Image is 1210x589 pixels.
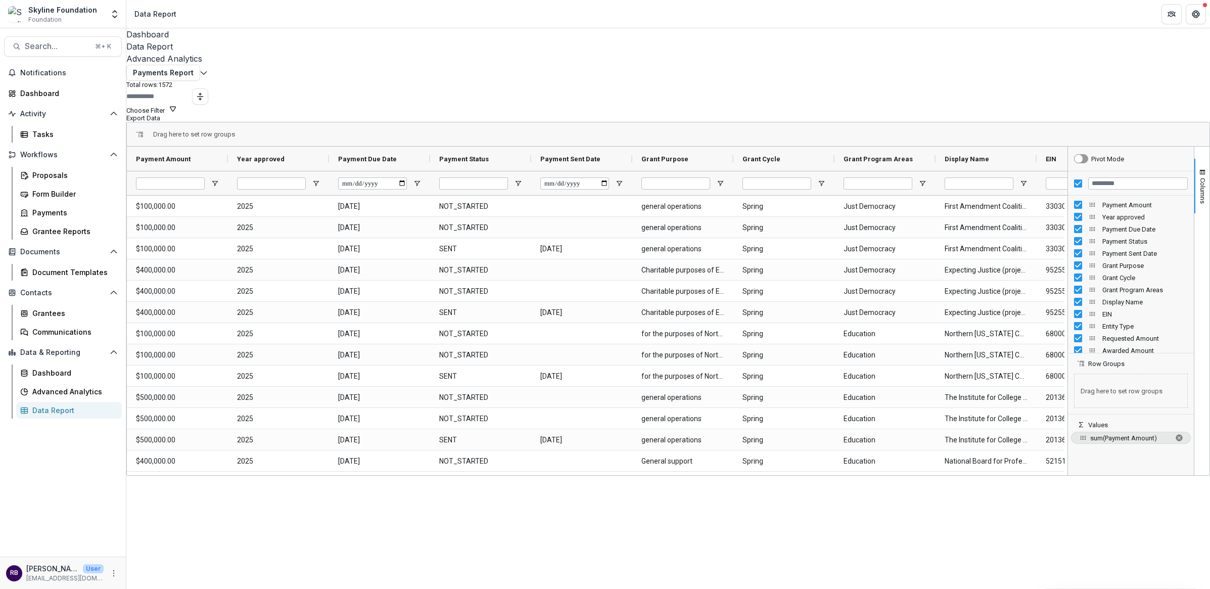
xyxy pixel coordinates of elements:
[134,9,176,19] div: Data Report
[844,430,926,450] span: Education
[1046,451,1129,472] span: 521512323
[20,289,106,297] span: Contacts
[1102,262,1188,269] span: Grant Purpose
[136,239,219,259] span: $100,000.00
[8,6,24,22] img: Skyline Foundation
[439,239,522,259] span: SENT
[136,409,219,429] span: $500,000.00
[1186,4,1206,24] button: Get Help
[237,430,320,450] span: 2025
[338,409,421,429] span: [DATE]
[742,217,825,238] span: Spring
[615,179,623,188] button: Open Filter Menu
[32,267,114,278] div: Document Templates
[1046,387,1129,408] span: 201368860
[439,302,522,323] span: SENT
[540,239,623,259] span: [DATE]
[945,324,1028,344] span: Northern [US_STATE] College Promise (project of West Contra Costa Public Education Fund)
[439,451,522,472] span: NOT_STARTED
[945,196,1028,217] span: First Amendment Coalition
[136,281,219,302] span: $400,000.00
[540,430,623,450] span: [DATE]
[1068,223,1194,235] div: Payment Due Date Column
[1068,308,1194,320] div: EIN Column
[83,564,104,573] p: User
[1102,335,1188,342] span: Requested Amount
[945,409,1028,429] span: The Institute for College Access and Success Inc.
[1102,201,1188,209] span: Payment Amount
[338,155,397,163] span: Payment Due Date
[4,244,122,260] button: Open Documents
[742,430,825,450] span: Spring
[237,239,320,259] span: 2025
[126,53,1210,65] div: Advanced Analytics
[25,41,89,51] span: Search...
[1102,310,1188,318] span: EIN
[742,451,825,472] span: Spring
[742,366,825,387] span: Spring
[844,155,913,163] span: Grant Program Areas
[237,302,320,323] span: 2025
[153,130,235,138] span: Drag here to set row groups
[844,302,926,323] span: Just Democracy
[338,387,421,408] span: [DATE]
[338,196,421,217] span: [DATE]
[1046,196,1129,217] span: 330308483
[742,281,825,302] span: Spring
[338,430,421,450] span: [DATE]
[136,324,219,344] span: $100,000.00
[945,177,1013,190] input: Display Name Filter Input
[338,302,421,323] span: [DATE]
[20,88,114,99] div: Dashboard
[439,281,522,302] span: NOT_STARTED
[641,217,724,238] span: general operations
[742,155,780,163] span: Grant Cycle
[1068,211,1194,223] div: Year approved Column
[338,260,421,281] span: [DATE]
[108,567,120,579] button: More
[1046,177,1114,190] input: EIN Filter Input
[312,179,320,188] button: Open Filter Menu
[136,387,219,408] span: $500,000.00
[641,155,688,163] span: Grant Purpose
[237,324,320,344] span: 2025
[1046,430,1129,450] span: 201368860
[439,366,522,387] span: SENT
[338,451,421,472] span: [DATE]
[844,260,926,281] span: Just Democracy
[1068,429,1194,475] div: Values
[1074,374,1188,408] span: Drag here to set row groups
[439,217,522,238] span: NOT_STARTED
[1199,178,1206,204] span: Columns
[641,196,724,217] span: general operations
[126,65,200,81] button: Payments Report
[641,260,724,281] span: Charitable purposes of Expecting Justice
[540,155,600,163] span: Payment Sent Date
[237,260,320,281] span: 2025
[844,451,926,472] span: Education
[1068,199,1194,211] div: Payment Amount Column
[1046,324,1129,344] span: 680005307
[1046,155,1056,163] span: EIN
[1102,274,1188,282] span: Grant Cycle
[945,260,1028,281] span: Expecting Justice (project of Public Health Foundation Inc)
[1102,286,1188,294] span: Grant Program Areas
[237,177,306,190] input: Year approved Filter Input
[28,5,97,15] div: Skyline Foundation
[1102,238,1188,245] span: Payment Status
[20,248,106,256] span: Documents
[439,324,522,344] span: NOT_STARTED
[1046,345,1129,366] span: 680005307
[136,345,219,366] span: $100,000.00
[130,7,180,21] nav: breadcrumb
[945,155,989,163] span: Display Name
[136,196,219,217] span: $100,000.00
[1102,298,1188,306] span: Display Name
[1090,434,1171,442] span: sum(Payment Amount)
[20,151,106,159] span: Workflows
[844,239,926,259] span: Just Democracy
[1102,213,1188,221] span: Year approved
[945,451,1028,472] span: National Board for Professional Teaching Standards Inc
[26,563,79,574] p: [PERSON_NAME]
[945,302,1028,323] span: Expecting Justice (project of Public Health Foundation Inc)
